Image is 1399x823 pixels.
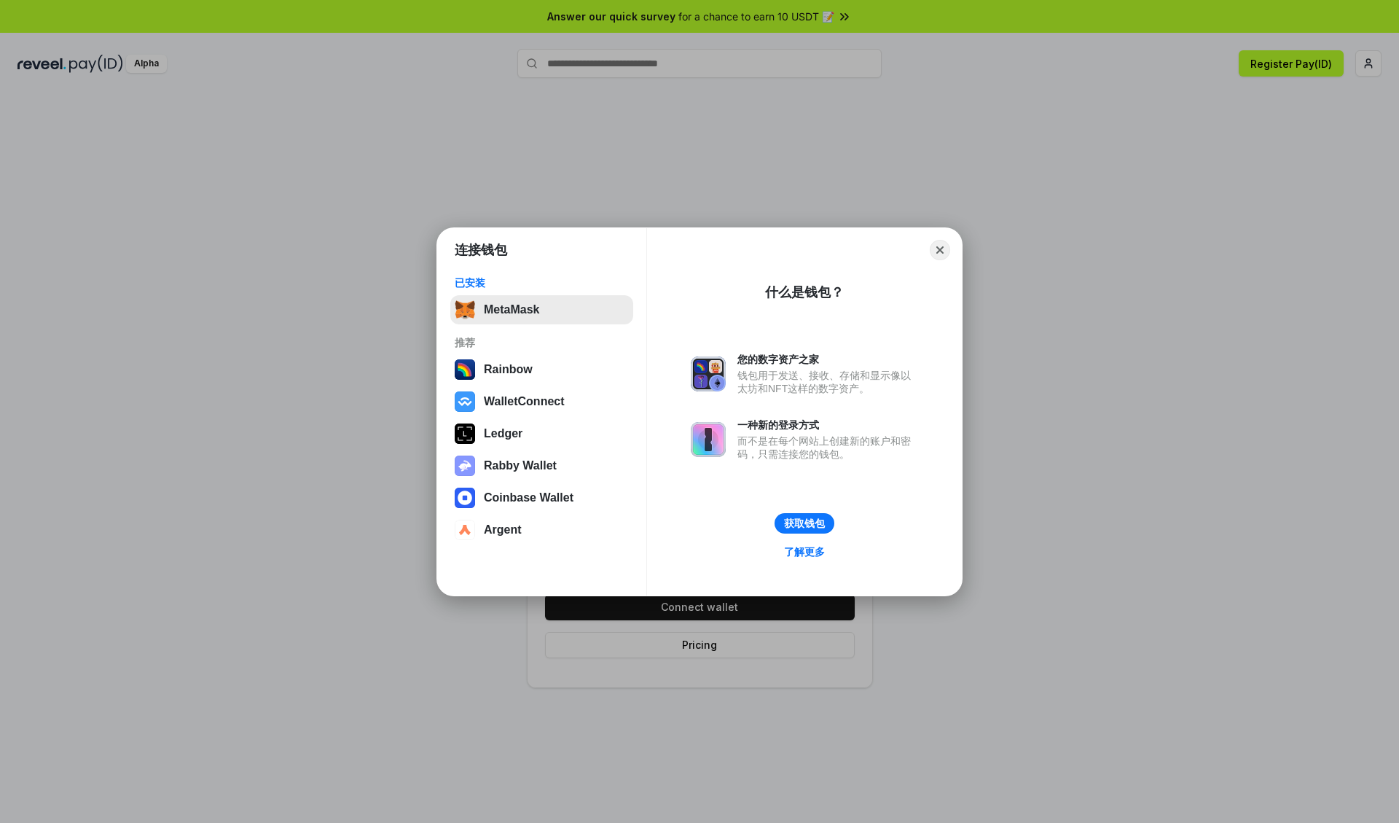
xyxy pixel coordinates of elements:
[775,513,834,534] button: 获取钱包
[455,276,629,289] div: 已安装
[784,517,825,530] div: 获取钱包
[737,369,918,395] div: 钱包用于发送、接收、存储和显示像以太坊和NFT这样的数字资产。
[455,359,475,380] img: svg+xml,%3Csvg%20width%3D%22120%22%20height%3D%22120%22%20viewBox%3D%220%200%20120%20120%22%20fil...
[484,395,565,408] div: WalletConnect
[450,387,633,416] button: WalletConnect
[450,483,633,512] button: Coinbase Wallet
[450,355,633,384] button: Rainbow
[450,295,633,324] button: MetaMask
[737,353,918,366] div: 您的数字资产之家
[450,515,633,545] button: Argent
[450,419,633,448] button: Ledger
[484,523,522,537] div: Argent
[930,240,950,260] button: Close
[737,418,918,432] div: 一种新的登录方式
[484,427,522,440] div: Ledger
[450,451,633,480] button: Rabby Wallet
[691,422,726,457] img: svg+xml,%3Csvg%20xmlns%3D%22http%3A%2F%2Fwww.w3.org%2F2000%2Fsvg%22%20fill%3D%22none%22%20viewBox...
[455,336,629,349] div: 推荐
[484,303,539,316] div: MetaMask
[765,284,844,301] div: 什么是钱包？
[455,488,475,508] img: svg+xml,%3Csvg%20width%3D%2228%22%20height%3D%2228%22%20viewBox%3D%220%200%2028%2028%22%20fill%3D...
[484,491,573,504] div: Coinbase Wallet
[737,434,918,461] div: 而不是在每个网站上创建新的账户和密码，只需连接您的钱包。
[455,520,475,540] img: svg+xml,%3Csvg%20width%3D%2228%22%20height%3D%2228%22%20viewBox%3D%220%200%2028%2028%22%20fill%3D...
[455,456,475,476] img: svg+xml,%3Csvg%20xmlns%3D%22http%3A%2F%2Fwww.w3.org%2F2000%2Fsvg%22%20fill%3D%22none%22%20viewBox...
[784,545,825,558] div: 了解更多
[484,363,533,376] div: Rainbow
[484,459,557,472] div: Rabby Wallet
[691,356,726,391] img: svg+xml,%3Csvg%20xmlns%3D%22http%3A%2F%2Fwww.w3.org%2F2000%2Fsvg%22%20fill%3D%22none%22%20viewBox...
[775,542,834,561] a: 了解更多
[455,424,475,444] img: svg+xml,%3Csvg%20xmlns%3D%22http%3A%2F%2Fwww.w3.org%2F2000%2Fsvg%22%20width%3D%2228%22%20height%3...
[455,241,507,259] h1: 连接钱包
[455,300,475,320] img: svg+xml,%3Csvg%20fill%3D%22none%22%20height%3D%2233%22%20viewBox%3D%220%200%2035%2033%22%20width%...
[455,391,475,412] img: svg+xml,%3Csvg%20width%3D%2228%22%20height%3D%2228%22%20viewBox%3D%220%200%2028%2028%22%20fill%3D...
